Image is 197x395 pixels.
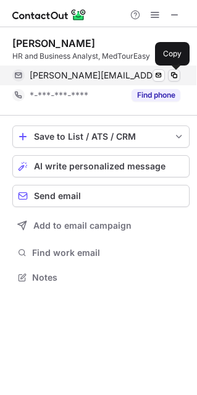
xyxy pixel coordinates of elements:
div: [PERSON_NAME] [12,37,95,49]
button: Reveal Button [132,89,180,101]
span: [PERSON_NAME][EMAIL_ADDRESS][DOMAIN_NAME] [30,70,167,81]
span: Add to email campaign [33,221,132,231]
div: HR and Business Analyst, MedTourEasy [12,51,190,62]
button: Notes [12,269,190,286]
button: Find work email [12,244,190,261]
button: Send email [12,185,190,207]
button: save-profile-one-click [12,125,190,148]
img: ContactOut v5.3.10 [12,7,86,22]
button: AI write personalized message [12,155,190,177]
span: Notes [32,272,185,283]
span: AI write personalized message [34,161,166,171]
span: Find work email [32,247,185,258]
div: Save to List / ATS / CRM [34,132,168,142]
span: Send email [34,191,81,201]
button: Add to email campaign [12,214,190,237]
